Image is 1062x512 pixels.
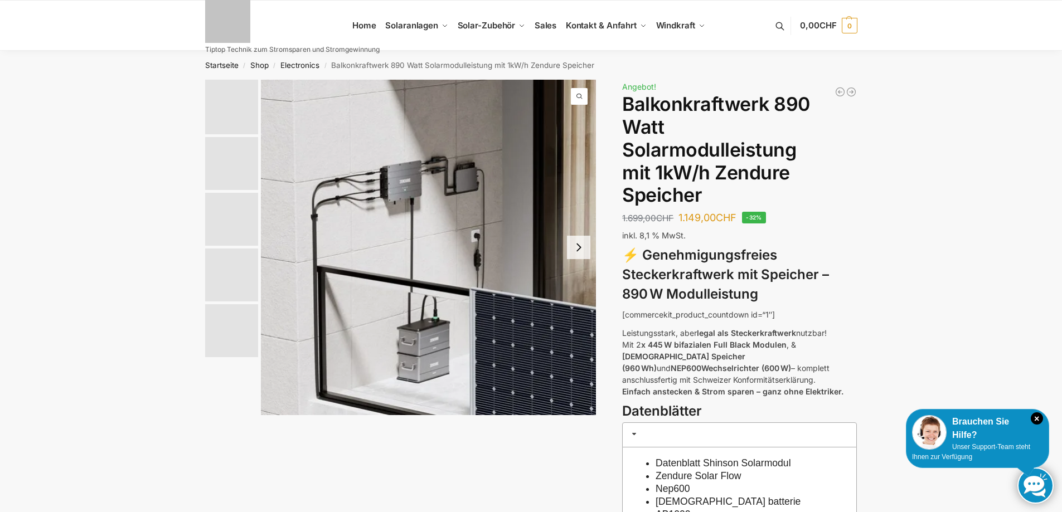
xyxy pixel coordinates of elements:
[205,304,258,357] img: nep-microwechselrichter-600w
[205,80,258,134] img: Zendure-solar-flow-Batteriespeicher für Balkonkraftwerke
[319,61,331,70] span: /
[205,137,258,190] img: Anschlusskabel-3meter_schweizer-stecker
[912,415,1043,442] div: Brauchen Sie Hilfe?
[622,309,857,320] p: [commercekit_product_countdown id=“1″]
[250,61,269,70] a: Shop
[651,1,710,51] a: Windkraft
[561,1,651,51] a: Kontakt & Anfahrt
[381,1,453,51] a: Solaranlagen
[846,86,857,97] a: Steckerkraftwerk mit 4 KW Speicher und 8 Solarmodulen mit 3600 Watt
[535,20,557,31] span: Sales
[261,80,597,415] a: Znedure solar flow Batteriespeicher fuer BalkonkraftwerkeZnedure solar flow Batteriespeicher fuer...
[530,1,561,51] a: Sales
[205,193,258,246] img: Maysun
[671,363,791,373] strong: NEP600Wechselrichter (600 W)
[912,415,947,450] img: Customer service
[742,212,766,223] span: -32%
[819,20,837,31] span: CHF
[622,93,857,207] h1: Balkonkraftwerk 890 Watt Solarmodulleistung mit 1kW/h Zendure Speicher
[205,46,380,53] p: Tiptop Technik zum Stromsparen und Stromgewinnung
[656,457,791,469] a: Datenblatt Shinson Solarmodul
[385,20,438,31] span: Solaranlagen
[1031,412,1043,425] i: Schließen
[697,328,796,338] strong: legal als Steckerkraftwerk
[458,20,516,31] span: Solar-Zubehör
[835,86,846,97] a: Balkonkraftwerk 890 Watt Solarmodulleistung mit 2kW/h Zendure Speicher
[622,402,857,421] h3: Datenblätter
[453,1,530,51] a: Solar-Zubehör
[800,20,836,31] span: 0,00
[622,246,857,304] h3: ⚡ Genehmigungsfreies Steckerkraftwerk mit Speicher – 890 W Modulleistung
[205,61,239,70] a: Startseite
[185,51,877,80] nav: Breadcrumb
[566,20,637,31] span: Kontakt & Anfahrt
[656,20,695,31] span: Windkraft
[622,352,745,373] strong: [DEMOGRAPHIC_DATA] Speicher (960 Wh)
[800,9,857,42] a: 0,00CHF 0
[622,82,656,91] span: Angebot!
[656,483,690,494] a: Nep600
[678,212,736,223] bdi: 1.149,00
[716,212,736,223] span: CHF
[842,18,857,33] span: 0
[261,80,597,415] img: Zendure-solar-flow-Batteriespeicher für Balkonkraftwerke
[567,236,590,259] button: Next slide
[239,61,250,70] span: /
[280,61,319,70] a: Electronics
[656,470,741,481] a: Zendure Solar Flow
[269,61,280,70] span: /
[205,248,258,301] img: Zendure-solar-flow-Batteriespeicher für Balkonkraftwerke
[912,443,1030,461] span: Unser Support-Team steht Ihnen zur Verfügung
[656,213,673,223] span: CHF
[622,213,673,223] bdi: 1.699,00
[622,327,857,397] p: Leistungsstark, aber nutzbar! Mit 2 , & und – komplett anschlussfertig mit Schweizer Konformitäts...
[641,340,787,349] strong: x 445 W bifazialen Full Black Modulen
[622,387,843,396] strong: Einfach anstecken & Strom sparen – ganz ohne Elektriker.
[622,231,686,240] span: inkl. 8,1 % MwSt.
